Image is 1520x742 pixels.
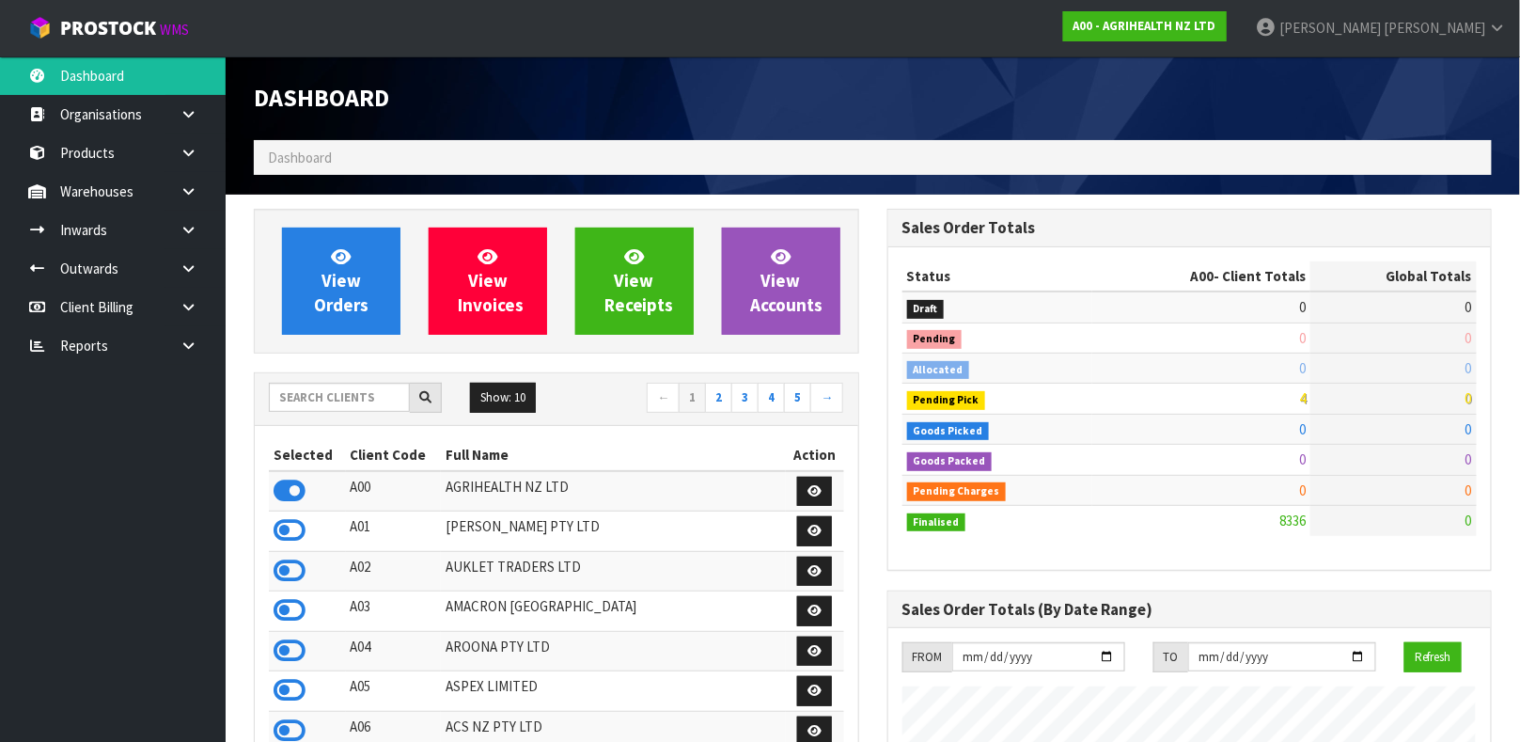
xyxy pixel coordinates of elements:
span: Goods Packed [907,452,993,471]
td: A00 [346,471,442,512]
a: A00 - AGRIHEALTH NZ LTD [1063,11,1227,41]
span: Pending [907,330,963,349]
span: 0 [1465,420,1472,438]
span: 0 [1465,298,1472,316]
td: AUKLET TRADERS LTD [441,551,786,592]
span: View Receipts [604,245,674,316]
span: 0 [1465,359,1472,377]
small: WMS [160,21,189,39]
th: Selected [269,440,346,470]
h3: Sales Order Totals [902,219,1478,237]
a: 1 [679,383,706,413]
th: Full Name [441,440,786,470]
a: ViewOrders [282,228,400,335]
a: ViewAccounts [722,228,840,335]
span: 0 [1299,482,1306,499]
a: → [810,383,843,413]
td: AMACRON [GEOGRAPHIC_DATA] [441,592,786,632]
span: A00 [1190,267,1214,285]
span: 0 [1299,450,1306,468]
button: Refresh [1404,642,1462,672]
button: Show: 10 [470,383,536,413]
span: [PERSON_NAME] [1279,19,1381,37]
td: AGRIHEALTH NZ LTD [441,471,786,512]
span: View Accounts [751,245,823,316]
span: Draft [907,300,945,319]
span: 0 [1465,329,1472,347]
th: Client Code [346,440,442,470]
span: 0 [1465,512,1472,529]
span: Allocated [907,361,970,380]
a: 5 [784,383,811,413]
h3: Sales Order Totals (By Date Range) [902,601,1478,619]
span: 8336 [1279,512,1306,529]
span: 0 [1299,359,1306,377]
td: A02 [346,551,442,592]
a: 3 [731,383,759,413]
span: 0 [1299,420,1306,438]
td: AROONA PTY LTD [441,631,786,671]
span: 0 [1299,298,1306,316]
strong: A00 - AGRIHEALTH NZ LTD [1073,18,1216,34]
span: 0 [1465,450,1472,468]
td: A03 [346,592,442,632]
div: TO [1153,642,1188,672]
td: ASPEX LIMITED [441,671,786,712]
td: [PERSON_NAME] PTY LTD [441,512,786,552]
span: 4 [1299,389,1306,407]
a: ← [647,383,680,413]
span: 0 [1465,482,1472,499]
a: 4 [758,383,785,413]
th: Global Totals [1310,261,1477,292]
th: Status [902,261,1092,292]
a: 2 [705,383,732,413]
span: 0 [1299,329,1306,347]
td: A05 [346,671,442,712]
a: ViewReceipts [575,228,694,335]
td: A01 [346,512,442,552]
span: Dashboard [268,149,332,166]
input: Search clients [269,383,410,412]
span: View Orders [314,245,368,316]
img: cube-alt.png [28,16,52,39]
span: ProStock [60,16,156,40]
th: - Client Totals [1092,261,1311,292]
nav: Page navigation [571,383,844,416]
span: Finalised [907,513,966,532]
td: A04 [346,631,442,671]
div: FROM [902,642,952,672]
span: Pending Charges [907,482,1007,501]
th: Action [786,440,844,470]
a: ViewInvoices [429,228,547,335]
span: [PERSON_NAME] [1384,19,1485,37]
span: 0 [1465,389,1472,407]
span: View Invoices [458,245,524,316]
span: Dashboard [254,82,389,113]
span: Goods Picked [907,422,990,441]
span: Pending Pick [907,391,986,410]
